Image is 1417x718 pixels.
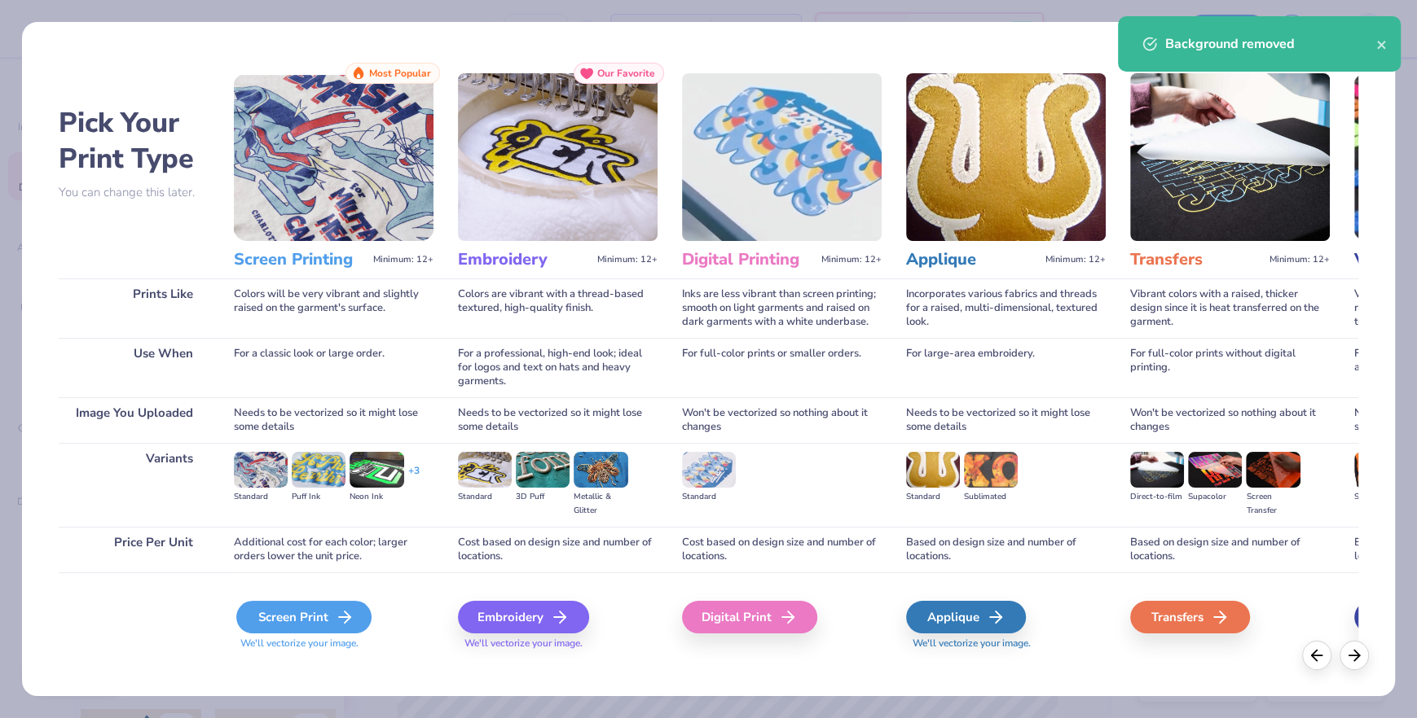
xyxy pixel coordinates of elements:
[1246,452,1300,488] img: Screen Transfer
[234,527,433,572] div: Additional cost for each color; larger orders lower the unit price.
[234,637,433,650] span: We'll vectorize your image.
[458,278,658,338] div: Colors are vibrant with a thread-based textured, high-quality finish.
[574,452,627,488] img: Metallic & Glitter
[906,601,1026,633] div: Applique
[458,490,512,504] div: Standard
[59,186,209,199] p: You can change this later.
[458,452,512,488] img: Standard
[906,249,1039,270] h3: Applique
[59,397,209,443] div: Image You Uploaded
[458,601,589,633] div: Embroidery
[597,68,655,79] span: Our Favorite
[574,490,627,518] div: Metallic & Glitter
[906,452,960,488] img: Standard
[516,452,570,488] img: 3D Puff
[59,278,209,338] div: Prints Like
[1246,490,1300,518] div: Screen Transfer
[292,452,345,488] img: Puff Ink
[964,490,1018,504] div: Sublimated
[906,527,1106,572] div: Based on design size and number of locations.
[458,338,658,397] div: For a professional, high-end look; ideal for logos and text on hats and heavy garments.
[1130,397,1330,443] div: Won't be vectorized so nothing about it changes
[597,254,658,265] span: Minimum: 12+
[234,452,288,488] img: Standard
[350,490,403,504] div: Neon Ink
[682,601,817,633] div: Digital Print
[682,338,882,397] div: For full-color prints or smaller orders.
[373,254,433,265] span: Minimum: 12+
[682,452,736,488] img: Standard
[1130,527,1330,572] div: Based on design size and number of locations.
[59,105,209,177] h2: Pick Your Print Type
[682,527,882,572] div: Cost based on design size and number of locations.
[1354,490,1408,504] div: Standard
[408,464,420,492] div: + 3
[234,338,433,397] div: For a classic look or large order.
[1130,601,1250,633] div: Transfers
[458,397,658,443] div: Needs to be vectorized so it might lose some details
[906,338,1106,397] div: For large-area embroidery.
[1130,73,1330,241] img: Transfers
[516,490,570,504] div: 3D Puff
[1130,278,1330,338] div: Vibrant colors with a raised, thicker design since it is heat transferred on the garment.
[682,490,736,504] div: Standard
[1188,490,1242,504] div: Supacolor
[234,490,288,504] div: Standard
[1165,34,1376,54] div: Background removed
[1188,452,1242,488] img: Supacolor
[458,527,658,572] div: Cost based on design size and number of locations.
[236,601,372,633] div: Screen Print
[1130,490,1184,504] div: Direct-to-film
[1130,452,1184,488] img: Direct-to-film
[1045,254,1106,265] span: Minimum: 12+
[906,637,1106,650] span: We'll vectorize your image.
[234,278,433,338] div: Colors will be very vibrant and slightly raised on the garment's surface.
[682,73,882,241] img: Digital Printing
[59,338,209,397] div: Use When
[682,278,882,338] div: Inks are less vibrant than screen printing; smooth on light garments and raised on dark garments ...
[59,443,209,527] div: Variants
[1270,254,1330,265] span: Minimum: 12+
[1130,249,1263,270] h3: Transfers
[1354,452,1408,488] img: Standard
[350,452,403,488] img: Neon Ink
[369,68,431,79] span: Most Popular
[682,249,815,270] h3: Digital Printing
[906,490,960,504] div: Standard
[682,397,882,443] div: Won't be vectorized so nothing about it changes
[292,490,345,504] div: Puff Ink
[234,249,367,270] h3: Screen Printing
[1376,34,1388,54] button: close
[906,397,1106,443] div: Needs to be vectorized so it might lose some details
[906,278,1106,338] div: Incorporates various fabrics and threads for a raised, multi-dimensional, textured look.
[234,397,433,443] div: Needs to be vectorized so it might lose some details
[458,637,658,650] span: We'll vectorize your image.
[458,73,658,241] img: Embroidery
[964,452,1018,488] img: Sublimated
[821,254,882,265] span: Minimum: 12+
[1130,338,1330,397] div: For full-color prints without digital printing.
[906,73,1106,241] img: Applique
[234,73,433,241] img: Screen Printing
[458,249,591,270] h3: Embroidery
[59,527,209,572] div: Price Per Unit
